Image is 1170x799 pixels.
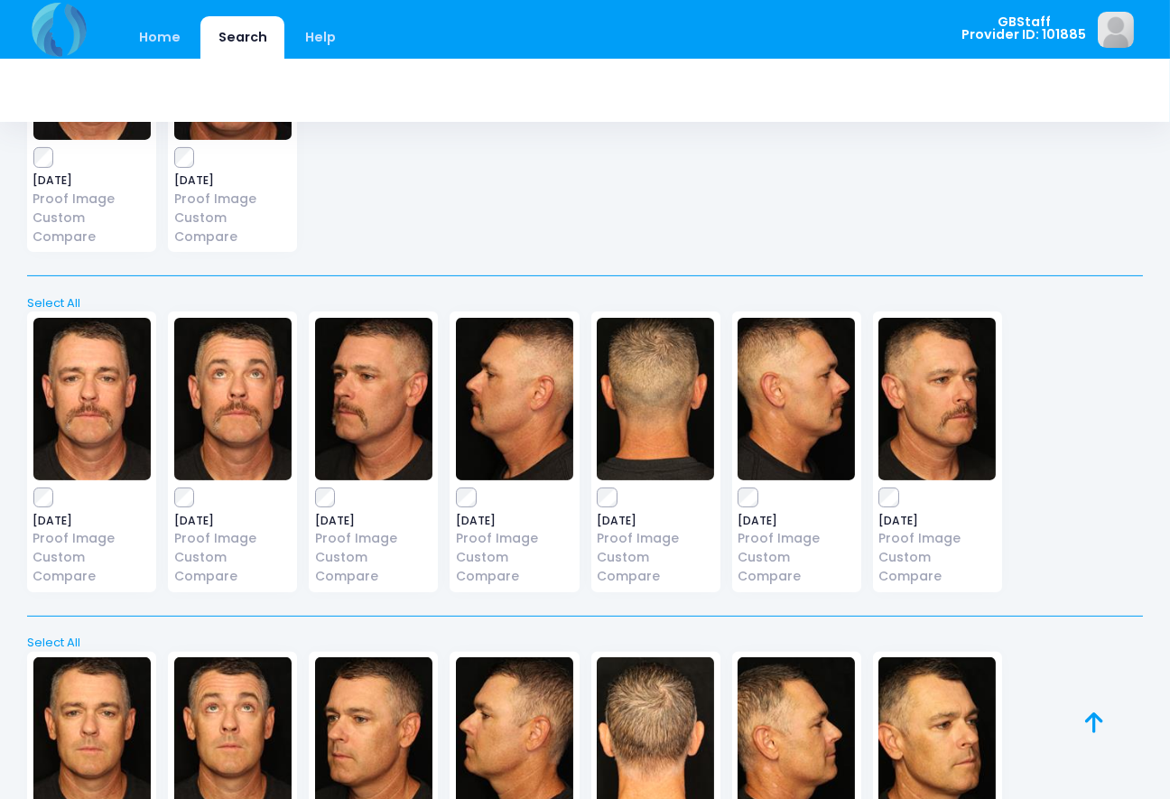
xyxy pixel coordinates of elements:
a: Proof Image [456,529,573,548]
a: Custom Compare [456,548,573,586]
a: Proof Image [33,529,151,548]
a: Custom Compare [738,548,855,586]
a: Proof Image [33,190,151,209]
img: image [174,318,292,480]
img: image [738,318,855,480]
span: [DATE] [738,516,855,526]
img: image [315,318,432,480]
a: Home [121,16,198,59]
span: [DATE] [174,175,292,186]
img: image [456,318,573,480]
img: image [1098,12,1134,48]
img: image [33,318,151,480]
img: image [878,318,996,480]
a: Custom Compare [33,209,151,246]
span: [DATE] [33,516,151,526]
a: Select All [22,294,1149,312]
img: image [597,318,714,480]
a: Proof Image [878,529,996,548]
a: Search [200,16,284,59]
a: Proof Image [738,529,855,548]
a: Custom Compare [597,548,714,586]
a: Custom Compare [33,548,151,586]
a: Custom Compare [174,209,292,246]
a: Custom Compare [174,548,292,586]
span: [DATE] [597,516,714,526]
span: [DATE] [33,175,151,186]
span: [DATE] [315,516,432,526]
a: Custom Compare [878,548,996,586]
a: Select All [22,634,1149,652]
a: Proof Image [174,529,292,548]
a: Proof Image [597,529,714,548]
a: Custom Compare [315,548,432,586]
a: Help [288,16,354,59]
span: GBStaff Provider ID: 101885 [961,15,1086,42]
span: [DATE] [878,516,996,526]
span: [DATE] [174,516,292,526]
span: [DATE] [456,516,573,526]
a: Proof Image [315,529,432,548]
a: Proof Image [174,190,292,209]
